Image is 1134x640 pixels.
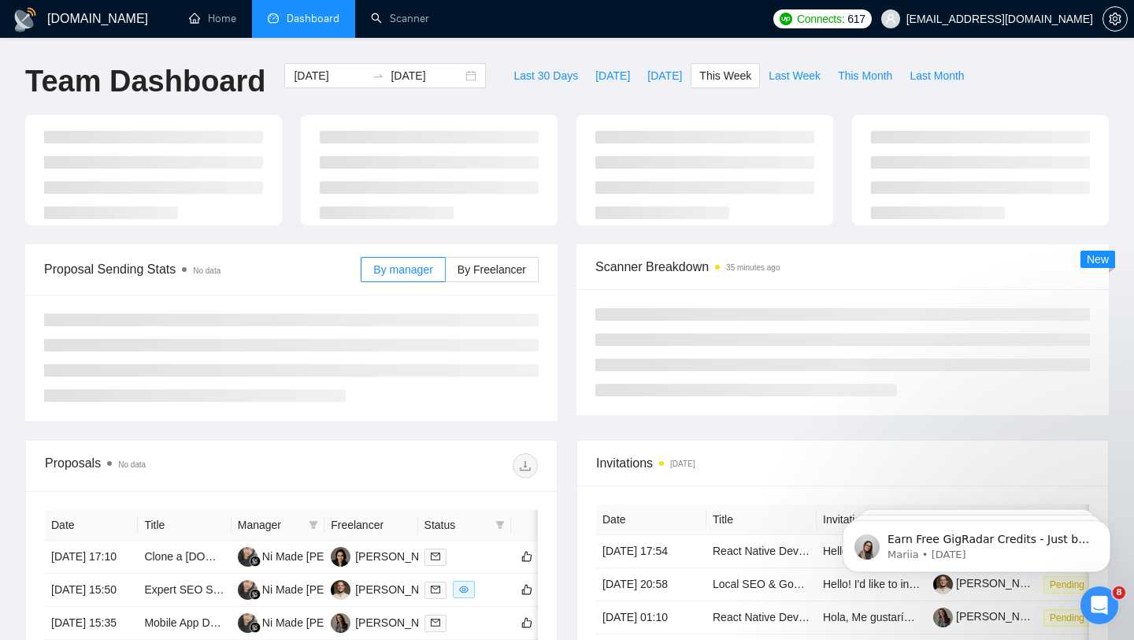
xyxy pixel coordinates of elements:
span: By manager [373,263,432,276]
th: Date [596,504,706,535]
button: This Week [691,63,760,88]
span: dashboard [268,13,279,24]
td: Expert SEO Specialist for Shopify Website Optimization [138,574,231,607]
span: By Freelancer [458,263,526,276]
td: [DATE] 01:10 [596,601,706,634]
span: This Week [699,67,751,84]
span: like [521,583,532,596]
span: Scanner Breakdown [595,257,1090,277]
th: Invitation Letter [817,504,927,535]
th: Title [706,504,817,535]
img: logo [13,7,38,32]
span: No data [118,460,146,469]
a: Pending [1043,611,1097,623]
span: filter [309,520,318,530]
a: Local SEO & Google Maps Master Wanted – Rank US Businesses in the 3-Pack Fast [713,578,1129,590]
span: Last Week [769,67,821,84]
td: Clone a Onepage.io website design using the onepage.io page builder (no wordpress, figma, webflow) [138,541,231,574]
img: NM [238,580,258,600]
span: 8 [1113,586,1125,599]
img: NM [238,613,258,633]
td: Mobile App Developer (iOS & Android) – Design, Backend & Frontend, Subscription Features [138,607,231,640]
div: [PERSON_NAME] [355,548,446,565]
time: 35 minutes ago [726,263,780,272]
a: VB[PERSON_NAME] [331,616,446,628]
a: NMNi Made [PERSON_NAME] [238,616,397,628]
div: Ni Made [PERSON_NAME] [262,581,397,598]
div: [PERSON_NAME] [355,581,446,598]
span: mail [431,585,440,594]
span: like [521,616,532,629]
span: Pending [1043,609,1091,627]
button: This Month [829,63,901,88]
button: like [517,580,536,599]
a: React Native Developer for Cross-Platform Sports App [713,545,979,557]
div: Ni Made [PERSON_NAME] [262,614,397,631]
span: [DATE] [647,67,682,84]
button: Last Week [760,63,829,88]
img: c15medkcDpTp75YFDeYYy7OmdKzmSEh7aqDUZaNu5wJiriUZritPY9JHcNVmlLKInP [933,608,953,627]
a: setting [1102,13,1128,25]
td: [DATE] 15:35 [45,607,138,640]
td: [DATE] 17:54 [596,535,706,568]
iframe: Intercom live chat [1080,586,1118,624]
span: Last Month [910,67,964,84]
span: filter [306,513,321,537]
span: swap-right [372,69,384,82]
div: [PERSON_NAME] [355,614,446,631]
span: Status [424,516,489,534]
a: Mobile App Developer (iOS & Android) – Design, Backend & Frontend, Subscription Features [144,616,598,629]
th: Title [138,510,231,541]
a: NMNi Made [PERSON_NAME] [238,549,397,562]
img: AP [331,547,350,567]
span: Manager [238,516,302,534]
span: filter [492,513,508,537]
a: NN[PERSON_NAME] [331,582,446,595]
a: Expert SEO Specialist for Shopify Website Optimization [144,583,415,596]
input: End date [391,67,462,84]
span: setting [1103,13,1127,25]
span: to [372,69,384,82]
div: Ni Made [PERSON_NAME] [262,548,397,565]
a: [PERSON_NAME] [933,610,1047,623]
td: [DATE] 20:58 [596,568,706,601]
a: React Native Developer Needed to Fix Multiple Notifications Issue [713,611,1035,623]
button: Last 30 Days [505,63,587,88]
span: Dashboard [287,12,339,25]
button: [DATE] [587,63,639,88]
a: homeHome [189,12,236,25]
time: [DATE] [670,460,695,468]
th: Freelancer [324,510,417,541]
button: like [517,613,536,632]
td: [DATE] 17:10 [45,541,138,574]
div: Proposals [45,453,291,478]
th: Date [45,510,138,541]
button: [DATE] [639,63,691,88]
a: Clone a [DOMAIN_NAME] website design using the [DOMAIN_NAME] page builder (no wordpress, figma, w... [144,550,708,563]
img: VB [331,613,350,633]
input: Start date [294,67,365,84]
span: Connects: [797,10,844,28]
iframe: Intercom notifications message [819,487,1134,597]
span: user [885,13,896,24]
span: Invitations [596,453,1089,473]
td: Local SEO & Google Maps Master Wanted – Rank US Businesses in the 3-Pack Fast [706,568,817,601]
span: This Month [838,67,892,84]
span: 617 [847,10,865,28]
th: Manager [232,510,324,541]
img: NN [331,580,350,600]
span: Proposal Sending Stats [44,259,361,279]
img: upwork-logo.png [780,13,792,25]
img: gigradar-bm.png [250,556,261,567]
span: New [1087,253,1109,266]
span: [DATE] [595,67,630,84]
td: React Native Developer Needed to Fix Multiple Notifications Issue [706,601,817,634]
span: filter [495,520,505,530]
span: like [521,550,532,563]
button: like [517,547,536,566]
td: [DATE] 15:50 [45,574,138,607]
